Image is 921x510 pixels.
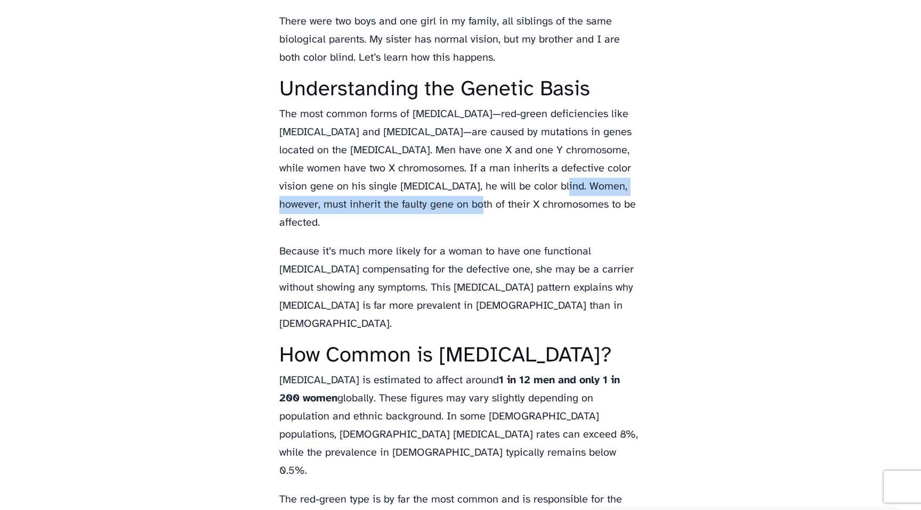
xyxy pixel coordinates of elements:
[279,105,642,232] p: The most common forms of [MEDICAL_DATA]—red-green deficiencies like [MEDICAL_DATA] and [MEDICAL_D...
[279,243,642,333] p: Because it’s much more likely for a woman to have one functional [MEDICAL_DATA] compensating for ...
[279,344,642,367] h2: How Common is [MEDICAL_DATA]?
[279,13,642,67] p: There were two boys and one girl in my family, all siblings of the same biological parents. My si...
[279,372,642,480] p: [MEDICAL_DATA] is estimated to affect around globally. These figures may vary slightly depending ...
[279,78,642,101] h2: Understanding the Genetic Basis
